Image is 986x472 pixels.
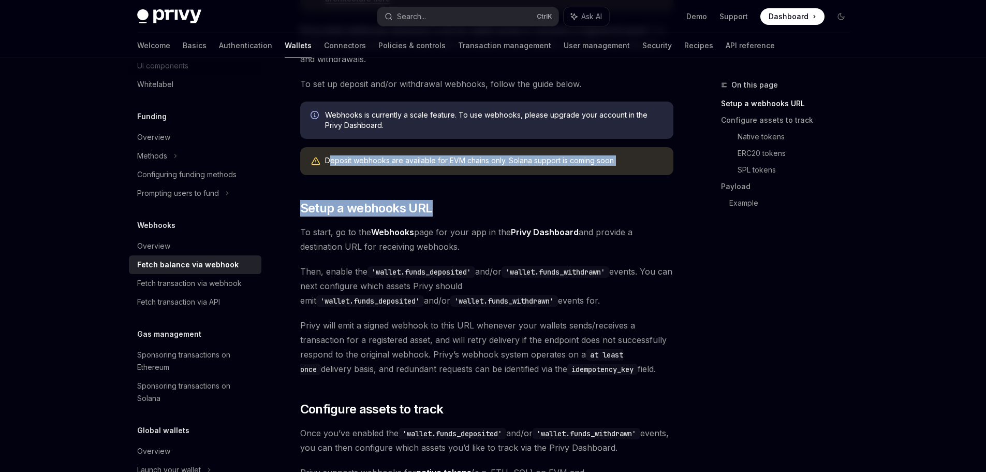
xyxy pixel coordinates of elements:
[325,110,663,131] span: Webhooks is currently a scale feature. To use webhooks, please upgrade your account in the Privy ...
[137,131,170,144] div: Overview
[137,424,189,437] h5: Global wallets
[581,11,602,22] span: Ask AI
[129,165,261,184] a: Configuring funding methods
[378,33,446,58] a: Policies & controls
[285,33,312,58] a: Wallets
[129,377,261,408] a: Sponsoring transactions on Solana
[300,225,673,254] span: To start, go to the page for your app in the and provide a destination URL for receiving webhooks.
[137,296,220,308] div: Fetch transaction via API
[300,426,673,455] span: Once you’ve enabled the and/or events, you can then configure which assets you’d like to track vi...
[311,156,321,167] svg: Warning
[731,79,778,91] span: On this page
[137,240,170,252] div: Overview
[684,33,713,58] a: Recipes
[137,168,237,181] div: Configuring funding methods
[129,255,261,274] a: Fetch balance via webhook
[129,128,261,147] a: Overview
[564,7,609,26] button: Ask AI
[137,78,173,91] div: Whitelabel
[311,111,321,121] svg: Info
[719,11,748,22] a: Support
[129,346,261,377] a: Sponsoring transactions on Ethereum
[137,219,175,232] h5: Webhooks
[371,227,414,237] strong: Webhooks
[564,33,630,58] a: User management
[129,442,261,461] a: Overview
[642,33,672,58] a: Security
[738,162,858,178] a: SPL tokens
[511,227,579,238] a: Privy Dashboard
[502,266,609,278] code: 'wallet.funds_withdrawn'
[533,428,640,439] code: 'wallet.funds_withdrawn'
[137,259,239,271] div: Fetch balance via webhook
[316,295,424,307] code: 'wallet.funds_deposited'
[726,33,775,58] a: API reference
[721,95,858,112] a: Setup a webhooks URL
[738,145,858,162] a: ERC20 tokens
[137,187,219,199] div: Prompting users to fund
[769,11,808,22] span: Dashboard
[137,33,170,58] a: Welcome
[129,237,261,255] a: Overview
[371,227,414,238] a: Webhooks
[367,266,475,278] code: 'wallet.funds_deposited'
[397,10,426,23] div: Search...
[137,9,201,24] img: dark logo
[137,277,242,290] div: Fetch transaction via webhook
[300,318,673,376] span: Privy will emit a signed webhook to this URL whenever your wallets sends/receives a transaction f...
[721,178,858,195] a: Payload
[137,445,170,457] div: Overview
[129,293,261,311] a: Fetch transaction via API
[458,33,551,58] a: Transaction management
[137,150,167,162] div: Methods
[300,77,673,91] span: To set up deposit and/or withdrawal webhooks, follow the guide below.
[324,33,366,58] a: Connectors
[729,195,858,211] a: Example
[450,295,558,307] code: 'wallet.funds_withdrawn'
[219,33,272,58] a: Authentication
[137,380,255,405] div: Sponsoring transactions on Solana
[129,274,261,293] a: Fetch transaction via webhook
[833,8,849,25] button: Toggle dark mode
[567,364,638,375] code: idempotency_key
[137,349,255,374] div: Sponsoring transactions on Ethereum
[377,7,558,26] button: Search...CtrlK
[183,33,207,58] a: Basics
[399,428,506,439] code: 'wallet.funds_deposited'
[137,328,201,340] h5: Gas management
[325,155,663,167] div: Deposit webhooks are available for EVM chains only. Solana support is coming soon
[721,112,858,128] a: Configure assets to track
[300,264,673,308] span: Then, enable the and/or events. You can next configure which assets Privy should emit and/or even...
[300,200,433,217] span: Setup a webhooks URL
[129,75,261,94] a: Whitelabel
[760,8,825,25] a: Dashboard
[537,12,552,21] span: Ctrl K
[686,11,707,22] a: Demo
[300,401,444,418] span: Configure assets to track
[137,110,167,123] h5: Funding
[738,128,858,145] a: Native tokens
